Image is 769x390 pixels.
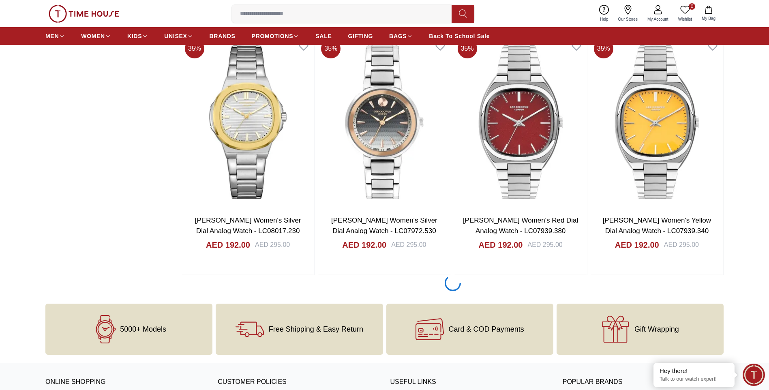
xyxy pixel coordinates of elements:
img: Lee Cooper Women's Silver Dial Analog Watch - LC08017.230 [182,36,314,209]
a: Back To School Sale [429,29,490,43]
a: BRANDS [210,29,236,43]
a: MEN [45,29,65,43]
a: SALE [315,29,332,43]
span: BAGS [389,32,407,40]
a: 0Wishlist [673,3,697,24]
span: GIFTING [348,32,373,40]
span: PROMOTIONS [252,32,293,40]
img: Lee Cooper Women's Red Dial Analog Watch - LC07939.380 [454,36,587,209]
span: Card & COD Payments [449,325,524,333]
img: Lee Cooper Women's Yellow Dial Analog Watch - LC07939.340 [591,36,723,209]
a: [PERSON_NAME] Women's Yellow Dial Analog Watch - LC07939.340 [603,216,711,235]
span: 35 % [458,39,477,58]
span: 35 % [185,39,204,58]
span: My Bag [698,15,719,21]
a: WOMEN [81,29,111,43]
span: 0 [689,3,695,10]
a: [PERSON_NAME] Women's Silver Dial Analog Watch - LC08017.230 [195,216,301,235]
span: Wishlist [675,16,695,22]
a: PROMOTIONS [252,29,300,43]
span: Back To School Sale [429,32,490,40]
div: AED 295.00 [255,240,290,250]
div: AED 295.00 [391,240,426,250]
h4: AED 192.00 [479,239,523,251]
span: WOMEN [81,32,105,40]
a: KIDS [127,29,148,43]
h3: ONLINE SHOPPING [45,376,206,388]
h4: AED 192.00 [342,239,386,251]
span: My Account [644,16,672,22]
span: KIDS [127,32,142,40]
a: UNISEX [164,29,193,43]
h3: Popular Brands [563,376,724,388]
span: Gift Wrapping [634,325,679,333]
span: 35 % [594,39,613,58]
span: Our Stores [615,16,641,22]
a: GIFTING [348,29,373,43]
span: 35 % [321,39,341,58]
div: AED 295.00 [527,240,562,250]
div: Chat Widget [743,364,765,386]
h3: USEFUL LINKS [390,376,551,388]
h3: CUSTOMER POLICIES [218,376,379,388]
h4: AED 192.00 [615,239,659,251]
span: BRANDS [210,32,236,40]
span: MEN [45,32,59,40]
p: Talk to our watch expert! [660,376,728,383]
span: SALE [315,32,332,40]
div: AED 295.00 [664,240,699,250]
a: [PERSON_NAME] Women's Red Dial Analog Watch - LC07939.380 [463,216,578,235]
h4: AED 192.00 [206,239,250,251]
div: Hey there! [660,367,728,375]
img: Lee Cooper Women's Silver Dial Analog Watch - LC07972.530 [318,36,450,209]
span: Free Shipping & Easy Return [269,325,363,333]
a: [PERSON_NAME] Women's Silver Dial Analog Watch - LC07972.530 [331,216,437,235]
span: 5000+ Models [120,325,166,333]
button: My Bag [697,4,720,23]
span: Help [597,16,612,22]
a: BAGS [389,29,413,43]
span: UNISEX [164,32,187,40]
a: Our Stores [613,3,643,24]
img: ... [49,5,119,23]
a: Help [595,3,613,24]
